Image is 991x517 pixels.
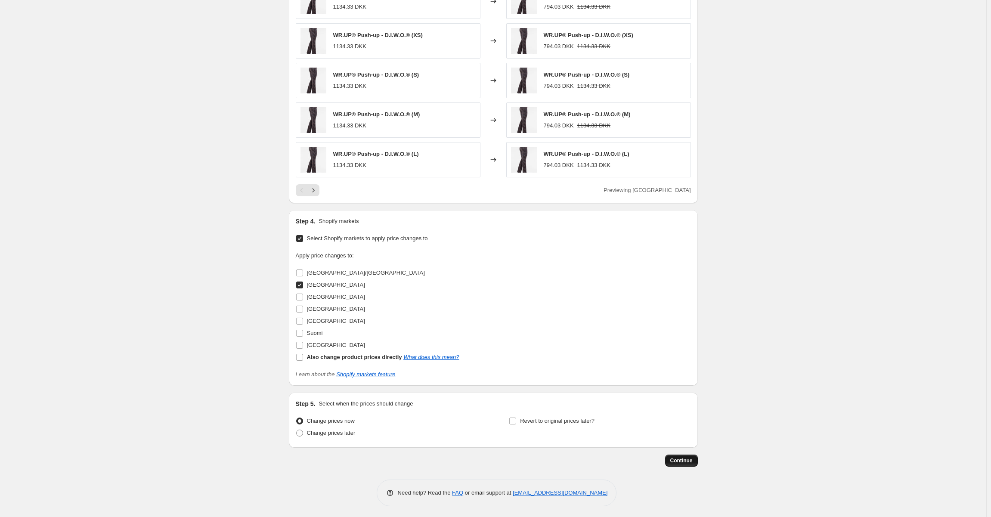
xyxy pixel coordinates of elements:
a: FAQ [452,489,463,496]
img: 621_80x.jpg [300,68,326,93]
span: [GEOGRAPHIC_DATA] [307,342,365,348]
span: WR.UP® Push-up - D.I.W.O.® (XS) [544,32,633,38]
button: Continue [665,455,698,467]
strike: 1134.33 DKK [577,82,610,90]
span: [GEOGRAPHIC_DATA] [307,306,365,312]
a: [EMAIL_ADDRESS][DOMAIN_NAME] [513,489,607,496]
span: Change prices later [307,430,356,436]
strike: 1134.33 DKK [577,121,610,130]
span: [GEOGRAPHIC_DATA] [307,318,365,324]
div: 1134.33 DKK [333,42,366,51]
h2: Step 5. [296,399,316,408]
b: Also change product prices directly [307,354,402,360]
i: Learn about the [296,371,396,378]
strike: 1134.33 DKK [577,161,610,170]
span: [GEOGRAPHIC_DATA] [307,282,365,288]
span: WR.UP® Push-up - D.I.W.O.® (XS) [333,32,423,38]
h2: Step 4. [296,217,316,226]
span: Select Shopify markets to apply price changes to [307,235,428,241]
span: [GEOGRAPHIC_DATA] [307,294,365,300]
img: 621_80x.jpg [300,107,326,133]
img: 621_80x.jpg [511,28,537,54]
img: 621_80x.jpg [511,107,537,133]
div: 1134.33 DKK [333,3,366,11]
strike: 1134.33 DKK [577,42,610,51]
button: Next [307,184,319,196]
span: Need help? Read the [398,489,452,496]
span: WR.UP® Push-up - D.I.W.O.® (S) [333,71,419,78]
img: 621_80x.jpg [300,147,326,173]
span: WR.UP® Push-up - D.I.W.O.® (M) [333,111,420,118]
div: 1134.33 DKK [333,121,366,130]
span: WR.UP® Push-up - D.I.W.O.® (M) [544,111,631,118]
span: WR.UP® Push-up - D.I.W.O.® (L) [333,151,419,157]
span: Suomi [307,330,323,336]
a: What does this mean? [403,354,459,360]
div: 1134.33 DKK [333,82,366,90]
div: 794.03 DKK [544,161,574,170]
div: 794.03 DKK [544,42,574,51]
span: Continue [670,457,693,464]
div: 794.03 DKK [544,121,574,130]
p: Shopify markets [319,217,359,226]
div: 794.03 DKK [544,82,574,90]
img: 621_80x.jpg [511,147,537,173]
div: 794.03 DKK [544,3,574,11]
span: Previewing [GEOGRAPHIC_DATA] [604,187,691,193]
span: Revert to original prices later? [520,418,595,424]
strike: 1134.33 DKK [577,3,610,11]
p: Select when the prices should change [319,399,413,408]
span: [GEOGRAPHIC_DATA]/[GEOGRAPHIC_DATA] [307,269,425,276]
div: 1134.33 DKK [333,161,366,170]
span: WR.UP® Push-up - D.I.W.O.® (L) [544,151,629,157]
span: Change prices now [307,418,355,424]
nav: Pagination [296,184,319,196]
img: 621_80x.jpg [511,68,537,93]
a: Shopify markets feature [336,371,395,378]
span: Apply price changes to: [296,252,354,259]
img: 621_80x.jpg [300,28,326,54]
span: WR.UP® Push-up - D.I.W.O.® (S) [544,71,630,78]
span: or email support at [463,489,513,496]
